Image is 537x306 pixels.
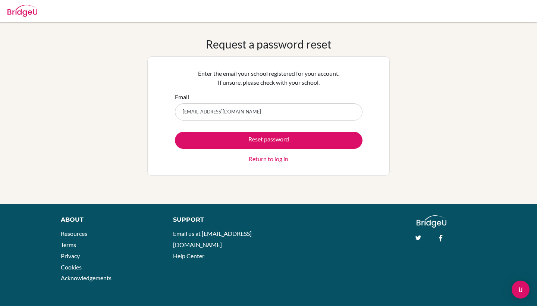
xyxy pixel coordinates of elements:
[7,5,37,17] img: Bridge-U
[61,241,76,248] a: Terms
[61,252,80,259] a: Privacy
[173,215,261,224] div: Support
[61,215,156,224] div: About
[61,230,87,237] a: Resources
[417,215,447,228] img: logo_white@2x-f4f0deed5e89b7ecb1c2cc34c3e3d731f90f0f143d5ea2071677605dd97b5244.png
[61,274,112,281] a: Acknowledgements
[249,154,288,163] a: Return to log in
[512,281,530,299] div: Open Intercom Messenger
[173,230,252,248] a: Email us at [EMAIL_ADDRESS][DOMAIN_NAME]
[175,93,189,102] label: Email
[175,69,362,87] p: Enter the email your school registered for your account. If unsure, please check with your school.
[206,37,332,51] h1: Request a password reset
[173,252,204,259] a: Help Center
[175,132,362,149] button: Reset password
[61,263,82,271] a: Cookies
